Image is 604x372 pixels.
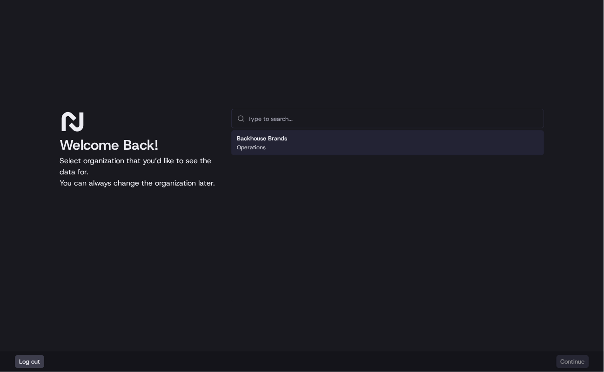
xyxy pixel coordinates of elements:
p: Select organization that you’d like to see the data for. You can always change the organization l... [60,155,216,189]
input: Type to search... [248,109,538,128]
h1: Welcome Back! [60,137,216,153]
h2: Backhouse Brands [237,134,288,143]
div: Suggestions [231,128,544,157]
p: Operations [237,144,266,151]
button: Log out [15,355,44,368]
